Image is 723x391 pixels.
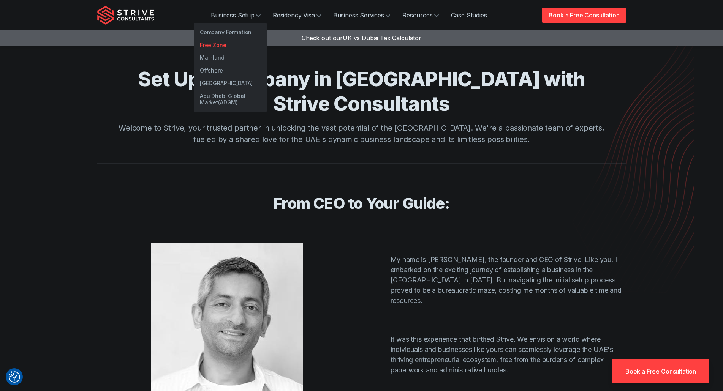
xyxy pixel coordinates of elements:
a: Offshore [194,64,267,77]
img: Revisit consent button [9,371,20,383]
a: Abu Dhabi Global Market(ADGM) [194,90,267,109]
a: Mainland [194,51,267,64]
button: Consent Preferences [9,371,20,383]
span: UK vs Dubai Tax Calculator [343,34,421,42]
p: My name is [PERSON_NAME], the founder and CEO of Strive. Like you, I embarked on the exciting jou... [391,254,626,306]
a: Book a Free Consultation [542,8,626,23]
a: Case Studies [445,8,493,23]
h1: Set Up a Company in [GEOGRAPHIC_DATA] with Strive Consultants [119,67,605,116]
h2: From CEO to Your Guide: [119,194,605,213]
p: Welcome to Strive, your trusted partner in unlocking the vast potential of the [GEOGRAPHIC_DATA].... [119,122,605,145]
p: It was this experience that birthed Strive. We envision a world where individuals and businesses ... [391,334,626,375]
a: Residency Visa [267,8,327,23]
img: Strive Consultants [97,6,154,25]
a: Resources [396,8,445,23]
a: Company Formation [194,26,267,39]
a: Business Setup [205,8,267,23]
a: Free Zone [194,39,267,52]
a: Business Services [327,8,396,23]
a: [GEOGRAPHIC_DATA] [194,77,267,90]
a: Book a Free Consultation [612,359,709,383]
a: Check out ourUK vs Dubai Tax Calculator [302,34,421,42]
